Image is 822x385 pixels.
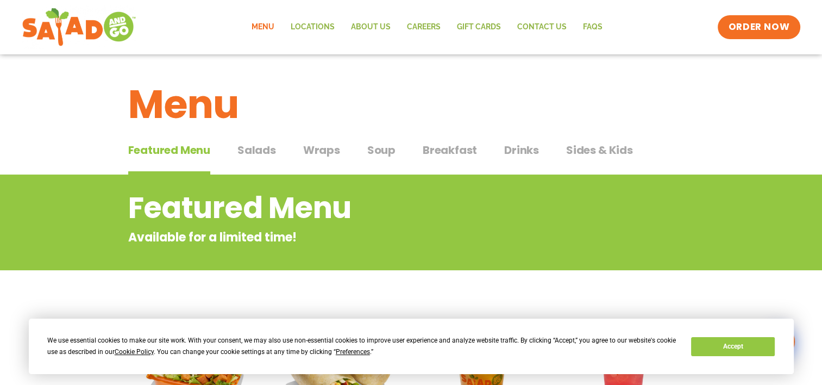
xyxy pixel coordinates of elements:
a: FAQs [575,15,611,40]
span: Soup [367,142,396,158]
a: Menu [243,15,283,40]
div: We use essential cookies to make our site work. With your consent, we may also use non-essential ... [47,335,678,358]
a: GIFT CARDS [449,15,509,40]
h2: Featured Menu [128,186,607,230]
a: ORDER NOW [718,15,800,39]
span: Salads [237,142,276,158]
p: Available for a limited time! [128,228,607,246]
span: Featured Menu [128,142,210,158]
span: Wraps [303,142,340,158]
button: Accept [691,337,775,356]
span: Cookie Policy [115,348,154,356]
div: Cookie Consent Prompt [29,319,794,374]
span: Sides & Kids [566,142,633,158]
span: Breakfast [423,142,477,158]
a: Careers [399,15,449,40]
span: ORDER NOW [729,21,789,34]
h1: Menu [128,75,694,134]
img: new-SAG-logo-768×292 [22,5,136,49]
a: About Us [343,15,399,40]
span: Drinks [504,142,539,158]
a: Locations [283,15,343,40]
span: Preferences [336,348,370,356]
a: Contact Us [509,15,575,40]
nav: Menu [243,15,611,40]
div: Tabbed content [128,138,694,175]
